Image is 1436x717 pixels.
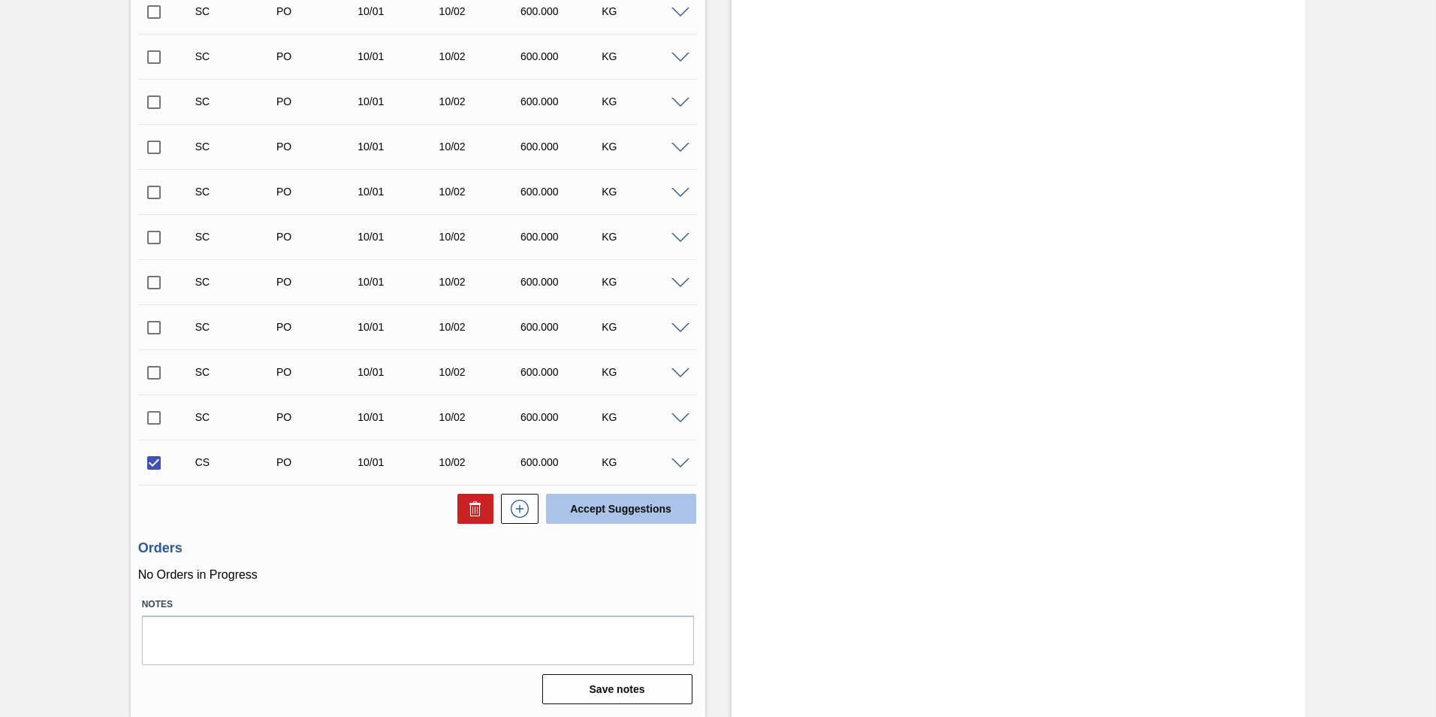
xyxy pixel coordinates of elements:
div: Purchase order [273,366,364,378]
div: 10/02/2025 [436,95,526,107]
div: Purchase order [273,186,364,198]
div: 10/02/2025 [436,366,526,378]
div: KG [598,321,689,333]
div: 600.000 [517,231,608,243]
div: 600.000 [517,411,608,423]
div: 10/01/2025 [354,366,445,378]
div: 600.000 [517,366,608,378]
div: 10/01/2025 [354,186,445,198]
div: 10/01/2025 [354,456,445,468]
div: KG [598,5,689,17]
div: 600.000 [517,5,608,17]
div: 10/02/2025 [436,186,526,198]
div: Suggestion Created [192,411,282,423]
div: 600.000 [517,50,608,62]
h3: Orders [138,540,698,556]
div: Purchase order [273,411,364,423]
div: 10/02/2025 [436,5,526,17]
div: Purchase order [273,276,364,288]
div: Purchase order [273,231,364,243]
div: Purchase order [273,141,364,153]
button: Accept Suggestions [546,494,696,524]
div: 10/02/2025 [436,50,526,62]
div: 10/02/2025 [436,231,526,243]
div: Purchase order [273,5,364,17]
div: 10/01/2025 [354,411,445,423]
div: Purchase order [273,321,364,333]
div: 600.000 [517,95,608,107]
div: KG [598,456,689,468]
div: KG [598,141,689,153]
div: Suggestion Created [192,231,282,243]
div: Suggestion Created [192,321,282,333]
div: 10/01/2025 [354,231,445,243]
div: Changed Suggestion [192,456,282,468]
div: KG [598,95,689,107]
div: KG [598,366,689,378]
div: Accept Suggestions [538,492,698,525]
div: 10/02/2025 [436,456,526,468]
div: KG [598,411,689,423]
div: Suggestion Created [192,366,282,378]
div: KG [598,50,689,62]
div: Suggestion Created [192,186,282,198]
div: 600.000 [517,141,608,153]
div: 10/02/2025 [436,411,526,423]
div: 10/02/2025 [436,141,526,153]
div: KG [598,276,689,288]
div: Suggestion Created [192,50,282,62]
div: Purchase order [273,95,364,107]
div: 600.000 [517,321,608,333]
div: 10/01/2025 [354,141,445,153]
p: No Orders in Progress [138,568,698,582]
div: Suggestion Created [192,5,282,17]
div: 600.000 [517,186,608,198]
div: 10/02/2025 [436,276,526,288]
div: KG [598,186,689,198]
div: 10/01/2025 [354,276,445,288]
div: New suggestion [493,494,538,524]
div: 10/01/2025 [354,50,445,62]
div: Suggestion Created [192,95,282,107]
div: KG [598,231,689,243]
div: 10/01/2025 [354,95,445,107]
div: Suggestion Created [192,141,282,153]
div: Delete Suggestions [450,494,493,524]
div: 10/02/2025 [436,321,526,333]
div: 10/01/2025 [354,321,445,333]
div: Suggestion Created [192,276,282,288]
button: Save notes [542,674,692,704]
div: Purchase order [273,456,364,468]
div: 10/01/2025 [354,5,445,17]
label: Notes [142,594,694,616]
div: 600.000 [517,456,608,468]
div: Purchase order [273,50,364,62]
div: 600.000 [517,276,608,288]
